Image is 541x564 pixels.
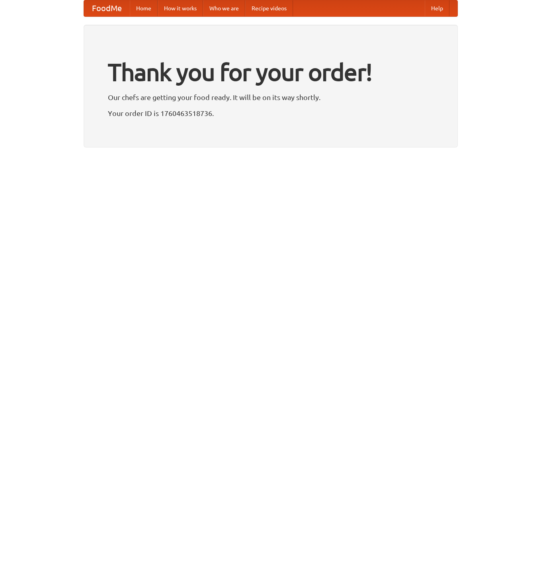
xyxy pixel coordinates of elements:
p: Our chefs are getting your food ready. It will be on its way shortly. [108,91,434,103]
h1: Thank you for your order! [108,53,434,91]
a: Home [130,0,158,16]
a: Who we are [203,0,245,16]
a: How it works [158,0,203,16]
a: Help [425,0,449,16]
a: FoodMe [84,0,130,16]
a: Recipe videos [245,0,293,16]
p: Your order ID is 1760463518736. [108,107,434,119]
